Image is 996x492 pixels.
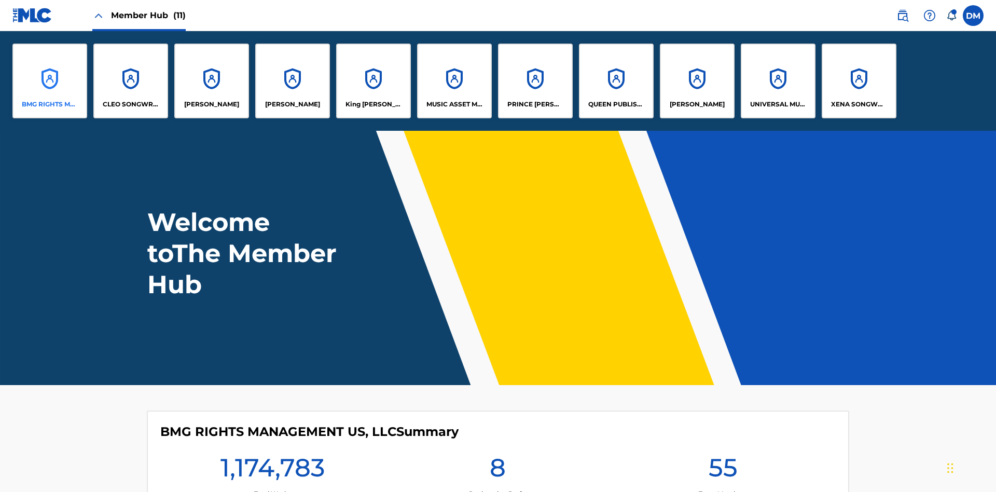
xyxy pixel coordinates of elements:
a: AccountsBMG RIGHTS MANAGEMENT US, LLC [12,44,87,118]
p: RONALD MCTESTERSON [670,100,725,109]
p: XENA SONGWRITER [831,100,888,109]
a: AccountsUNIVERSAL MUSIC PUB GROUP [741,44,815,118]
p: MUSIC ASSET MANAGEMENT (MAM) [426,100,483,109]
img: MLC Logo [12,8,52,23]
iframe: Chat Widget [944,442,996,492]
p: QUEEN PUBLISHA [588,100,645,109]
div: Drag [947,453,953,484]
a: AccountsPRINCE [PERSON_NAME] [498,44,573,118]
img: Close [92,9,105,22]
a: Accounts[PERSON_NAME] [660,44,735,118]
h1: 55 [709,452,738,489]
a: AccountsCLEO SONGWRITER [93,44,168,118]
p: ELVIS COSTELLO [184,100,239,109]
p: King McTesterson [345,100,402,109]
p: BMG RIGHTS MANAGEMENT US, LLC [22,100,78,109]
a: Accounts[PERSON_NAME] [255,44,330,118]
a: AccountsQUEEN PUBLISHA [579,44,654,118]
h1: 1,174,783 [220,452,325,489]
a: Public Search [892,5,913,26]
div: Help [919,5,940,26]
p: EYAMA MCSINGER [265,100,320,109]
a: AccountsXENA SONGWRITER [822,44,896,118]
a: AccountsKing [PERSON_NAME] [336,44,411,118]
h1: Welcome to The Member Hub [147,207,341,300]
span: (11) [173,10,186,20]
h1: 8 [490,452,506,489]
p: CLEO SONGWRITER [103,100,159,109]
img: search [896,9,909,22]
p: PRINCE MCTESTERSON [507,100,564,109]
a: AccountsMUSIC ASSET MANAGEMENT (MAM) [417,44,492,118]
div: Notifications [946,10,957,21]
p: UNIVERSAL MUSIC PUB GROUP [750,100,807,109]
div: User Menu [963,5,984,26]
a: Accounts[PERSON_NAME] [174,44,249,118]
h4: BMG RIGHTS MANAGEMENT US, LLC [160,424,459,440]
img: help [923,9,936,22]
span: Member Hub [111,9,186,21]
